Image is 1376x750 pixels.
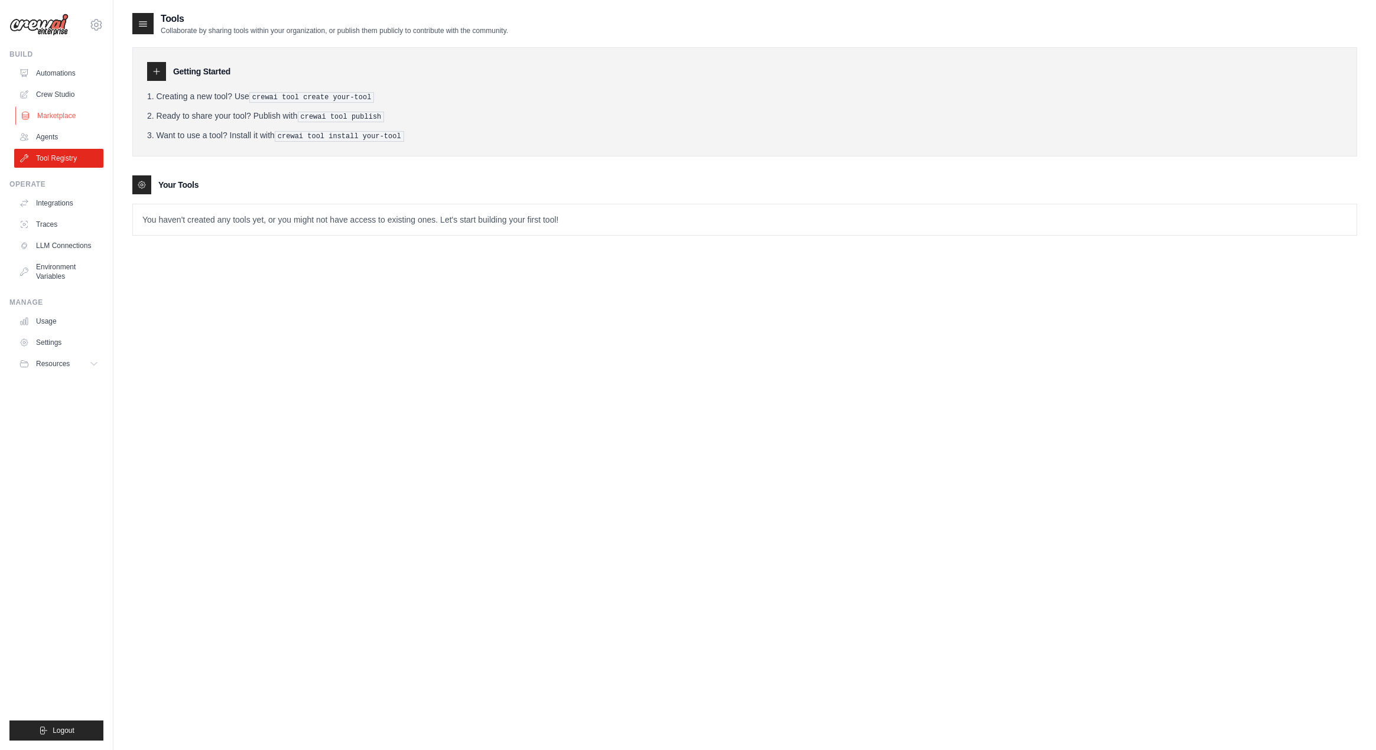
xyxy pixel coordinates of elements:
[14,333,103,352] a: Settings
[147,90,1342,103] li: Creating a new tool? Use
[14,85,103,104] a: Crew Studio
[14,354,103,373] button: Resources
[14,194,103,213] a: Integrations
[9,14,69,36] img: Logo
[14,312,103,331] a: Usage
[161,12,508,26] h2: Tools
[15,106,105,125] a: Marketplace
[147,110,1342,122] li: Ready to share your tool? Publish with
[133,204,1357,235] p: You haven't created any tools yet, or you might not have access to existing ones. Let's start bui...
[14,215,103,234] a: Traces
[9,720,103,741] button: Logout
[14,149,103,168] a: Tool Registry
[298,112,385,122] pre: crewai tool publish
[14,236,103,255] a: LLM Connections
[173,66,230,77] h3: Getting Started
[249,92,375,103] pre: crewai tool create your-tool
[9,180,103,189] div: Operate
[9,298,103,307] div: Manage
[147,129,1342,142] li: Want to use a tool? Install it with
[158,179,199,191] h3: Your Tools
[53,726,74,735] span: Logout
[9,50,103,59] div: Build
[36,359,70,369] span: Resources
[161,26,508,35] p: Collaborate by sharing tools within your organization, or publish them publicly to contribute wit...
[14,257,103,286] a: Environment Variables
[275,131,404,142] pre: crewai tool install your-tool
[14,128,103,146] a: Agents
[14,64,103,83] a: Automations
